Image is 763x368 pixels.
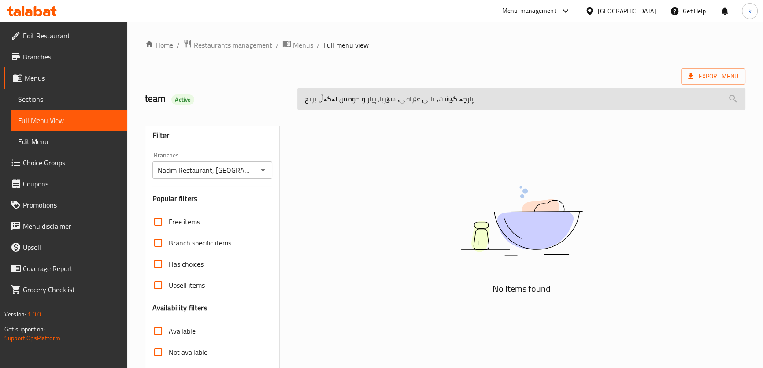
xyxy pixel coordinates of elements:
div: Filter [152,126,273,145]
span: Choice Groups [23,157,120,168]
span: Edit Restaurant [23,30,120,41]
input: search [297,88,745,110]
span: Grocery Checklist [23,284,120,295]
a: Promotions [4,194,127,216]
a: Full Menu View [11,110,127,131]
img: dish.svg [411,163,632,279]
a: Menus [282,39,313,51]
span: Export Menu [688,71,738,82]
span: Version: [4,309,26,320]
span: Full Menu View [18,115,120,126]
span: Menu disclaimer [23,221,120,231]
a: Coupons [4,173,127,194]
h3: Availability filters [152,303,207,313]
span: Upsell [23,242,120,253]
span: Has choices [169,259,204,269]
span: Full menu view [323,40,369,50]
span: k [748,6,751,16]
a: Sections [11,89,127,110]
a: Branches [4,46,127,67]
a: Support.OpsPlatform [4,332,60,344]
span: Promotions [23,200,120,210]
span: Sections [18,94,120,104]
div: Active [171,94,194,105]
a: Coverage Report [4,258,127,279]
h3: Popular filters [152,193,273,204]
a: Restaurants management [183,39,272,51]
nav: breadcrumb [145,39,745,51]
span: Upsell items [169,280,205,290]
a: Edit Restaurant [4,25,127,46]
li: / [317,40,320,50]
a: Menu disclaimer [4,216,127,237]
span: Menus [25,73,120,83]
span: Available [169,326,196,336]
span: Free items [169,216,200,227]
span: Edit Menu [18,136,120,147]
h5: No Items found [411,282,632,296]
span: Get support on: [4,323,45,335]
a: Home [145,40,173,50]
a: Menus [4,67,127,89]
div: Menu-management [502,6,556,16]
li: / [276,40,279,50]
li: / [177,40,180,50]
span: Branch specific items [169,238,231,248]
span: Not available [169,347,207,357]
span: Restaurants management [194,40,272,50]
div: [GEOGRAPHIC_DATA] [598,6,656,16]
span: 1.0.0 [27,309,41,320]
span: Coverage Report [23,263,120,274]
a: Upsell [4,237,127,258]
span: Active [171,96,194,104]
a: Edit Menu [11,131,127,152]
a: Choice Groups [4,152,127,173]
button: Open [257,164,269,176]
h2: team [145,92,287,105]
span: Export Menu [681,68,745,85]
a: Grocery Checklist [4,279,127,300]
span: Coupons [23,178,120,189]
span: Branches [23,52,120,62]
span: Menus [293,40,313,50]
